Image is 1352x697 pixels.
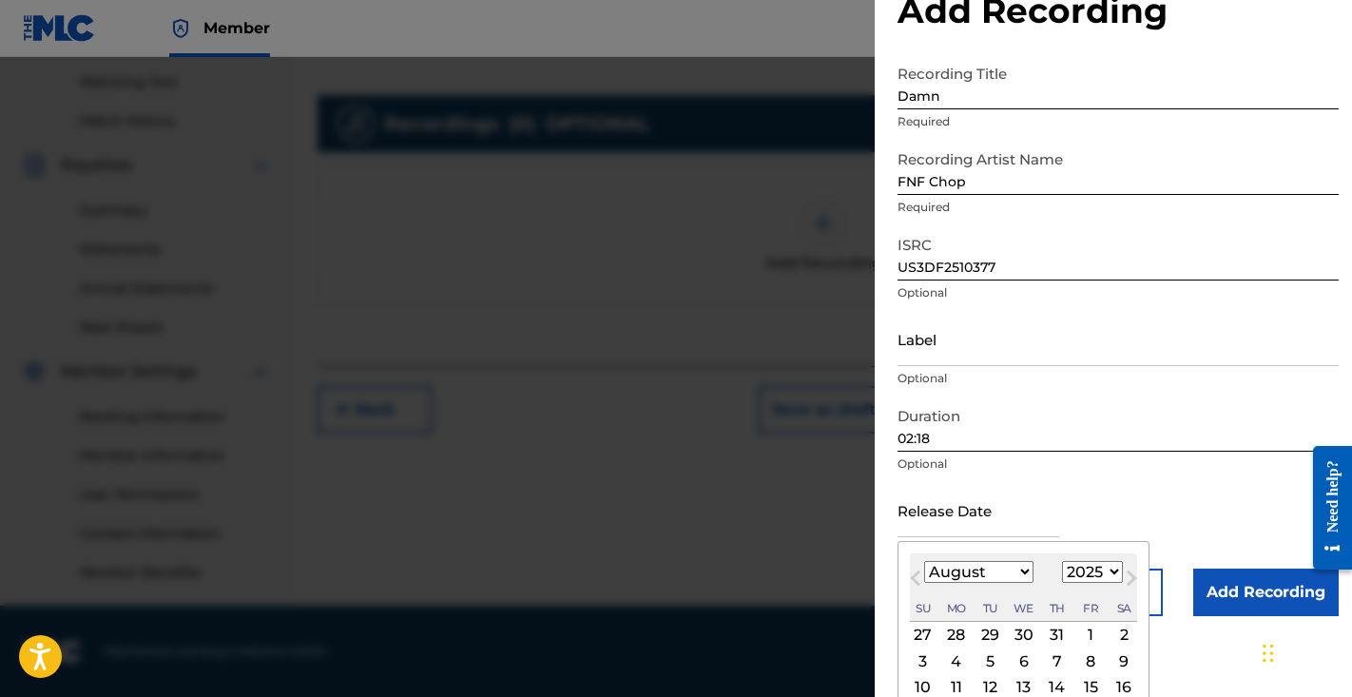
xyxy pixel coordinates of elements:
[978,649,1001,672] div: Choose Tuesday, August 5th, 2025
[1079,597,1102,620] div: Friday
[1112,649,1135,672] div: Choose Saturday, August 9th, 2025
[1263,625,1274,682] div: Drag
[1046,624,1069,647] div: Choose Thursday, July 31st, 2025
[898,370,1339,387] p: Optional
[945,624,968,647] div: Choose Monday, July 28th, 2025
[1046,597,1069,620] div: Thursday
[1116,567,1147,597] button: Next Month
[898,199,1339,216] p: Required
[945,649,968,672] div: Choose Monday, August 4th, 2025
[1112,624,1135,647] div: Choose Saturday, August 2nd, 2025
[1013,624,1035,647] div: Choose Wednesday, July 30th, 2025
[1013,597,1035,620] div: Wednesday
[1079,624,1102,647] div: Choose Friday, August 1st, 2025
[169,17,192,40] img: Top Rightsholder
[23,14,96,42] img: MLC Logo
[900,567,931,597] button: Previous Month
[1257,606,1352,697] iframe: Chat Widget
[898,284,1339,301] p: Optional
[1079,649,1102,672] div: Choose Friday, August 8th, 2025
[1112,597,1135,620] div: Saturday
[945,597,968,620] div: Monday
[898,113,1339,130] p: Required
[1299,427,1352,590] iframe: Resource Center
[978,624,1001,647] div: Choose Tuesday, July 29th, 2025
[912,597,935,620] div: Sunday
[203,17,270,39] span: Member
[1013,649,1035,672] div: Choose Wednesday, August 6th, 2025
[912,624,935,647] div: Choose Sunday, July 27th, 2025
[1046,649,1069,672] div: Choose Thursday, August 7th, 2025
[898,455,1339,473] p: Optional
[978,597,1001,620] div: Tuesday
[912,649,935,672] div: Choose Sunday, August 3rd, 2025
